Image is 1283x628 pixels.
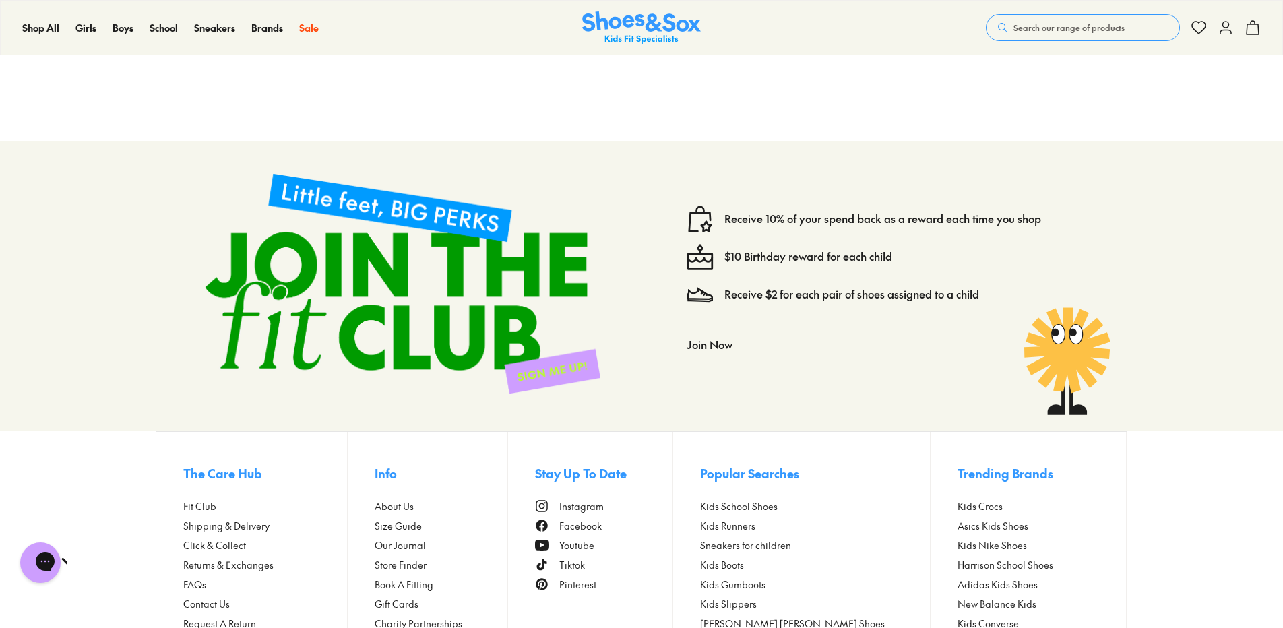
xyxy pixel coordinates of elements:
span: Girls [75,21,96,34]
span: FAQs [183,577,206,592]
a: Adidas Kids Shoes [958,577,1099,592]
a: Our Journal [375,538,508,553]
button: Trending Brands [958,459,1099,489]
span: Popular Searches [700,464,799,482]
a: Asics Kids Shoes [958,519,1099,533]
a: FAQs [183,577,347,592]
span: New Balance Kids [958,597,1036,611]
span: Instagram [559,499,604,513]
span: Info [375,464,397,482]
a: Sale [299,21,319,35]
a: Youtube [535,538,672,553]
img: Vector_3098.svg [687,281,714,308]
a: Boys [113,21,133,35]
button: Info [375,459,508,489]
span: Kids Nike Shoes [958,538,1027,553]
span: Returns & Exchanges [183,558,274,572]
a: Shop All [22,21,59,35]
a: Tiktok [535,558,672,572]
span: Search our range of products [1013,22,1125,34]
span: Gift Cards [375,597,418,611]
a: Harrison School Shoes [958,558,1099,572]
a: Kids Slippers [700,597,931,611]
a: Click & Collect [183,538,347,553]
span: Facebook [559,519,602,533]
span: Fit Club [183,499,216,513]
span: Asics Kids Shoes [958,519,1028,533]
span: Shop All [22,21,59,34]
a: Contact Us [183,597,347,611]
a: School [150,21,178,35]
a: Facebook [535,519,672,533]
span: Stay Up To Date [535,464,627,482]
span: Adidas Kids Shoes [958,577,1038,592]
a: Returns & Exchanges [183,558,347,572]
a: Fit Club [183,499,347,513]
span: Contact Us [183,597,230,611]
a: Book A Fitting [375,577,508,592]
button: The Care Hub [183,459,347,489]
span: Kids Runners [700,519,755,533]
a: Kids Boots [700,558,931,572]
span: Click & Collect [183,538,246,553]
span: Kids School Shoes [700,499,778,513]
button: Stay Up To Date [535,459,672,489]
a: Kids Crocs [958,499,1099,513]
a: Kids Nike Shoes [958,538,1099,553]
button: Popular Searches [700,459,931,489]
a: Sneakers [194,21,235,35]
span: Brands [251,21,283,34]
img: cake--candle-birthday-event-special-sweet-cake-bake.svg [687,243,714,270]
a: New Balance Kids [958,597,1099,611]
a: Kids Runners [700,519,931,533]
span: Kids Gumboots [700,577,765,592]
span: Trending Brands [958,464,1053,482]
a: Receive 10% of your spend back as a reward each time you shop [724,212,1041,226]
span: Book A Fitting [375,577,433,592]
a: $10 Birthday reward for each child [724,249,892,264]
button: Join Now [687,329,732,359]
span: Kids Slippers [700,597,757,611]
span: The Care Hub [183,464,262,482]
span: Boys [113,21,133,34]
a: Shipping & Delivery [183,519,347,533]
span: Sneakers for children [700,538,791,553]
a: Receive $2 for each pair of shoes assigned to a child [724,287,979,302]
a: Store Finder [375,558,508,572]
span: Size Guide [375,519,422,533]
span: Our Journal [375,538,426,553]
a: Instagram [535,499,672,513]
span: About Us [375,499,414,513]
a: Brands [251,21,283,35]
span: Shipping & Delivery [183,519,270,533]
iframe: Gorgias live chat messenger [13,538,67,588]
span: Harrison School Shoes [958,558,1053,572]
span: Store Finder [375,558,427,572]
a: Sneakers for children [700,538,931,553]
span: Youtube [559,538,594,553]
a: Gift Cards [375,597,508,611]
a: Kids Gumboots [700,577,931,592]
span: Sneakers [194,21,235,34]
a: Kids School Shoes [700,499,931,513]
span: Pinterest [559,577,596,592]
img: vector1.svg [687,206,714,232]
span: Sale [299,21,319,34]
span: School [150,21,178,34]
a: Size Guide [375,519,508,533]
span: Tiktok [559,558,585,572]
span: Kids Boots [700,558,744,572]
span: Kids Crocs [958,499,1003,513]
a: Pinterest [535,577,672,592]
a: About Us [375,499,508,513]
a: Girls [75,21,96,35]
img: sign-up-footer.png [183,152,622,415]
button: Search our range of products [986,14,1180,41]
a: Shoes & Sox [582,11,701,44]
img: SNS_Logo_Responsive.svg [582,11,701,44]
